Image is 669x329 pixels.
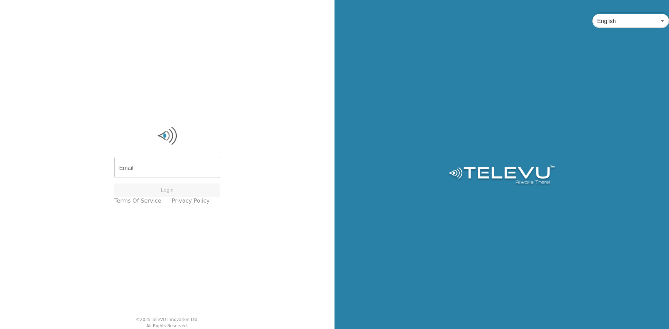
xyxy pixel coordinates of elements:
div: English [592,11,669,31]
img: Logo [114,125,220,146]
a: Terms of Service [114,197,161,205]
img: Logo [447,165,556,186]
div: © 2025 TeleVU Innovation Ltd. [136,316,199,323]
div: All Rights Reserved. [146,323,188,329]
a: Privacy Policy [172,197,210,205]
